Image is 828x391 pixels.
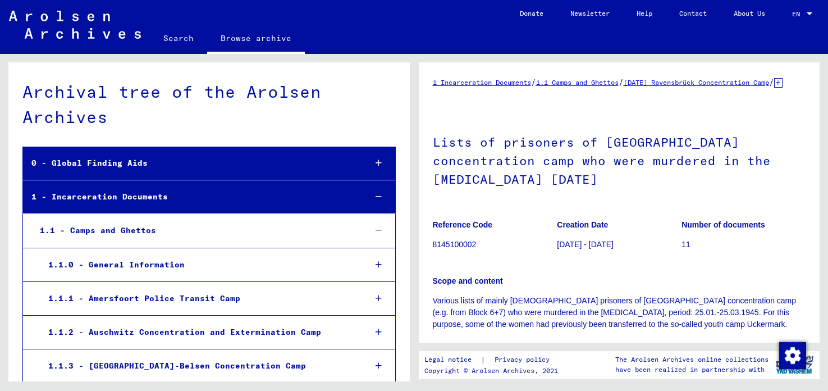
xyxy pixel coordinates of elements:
p: The Arolsen Archives online collections [615,354,768,365]
div: 1.1.0 - General Information [40,254,357,276]
img: yv_logo.png [774,351,816,379]
a: Browse archive [207,25,305,54]
div: 1.1.2 - Auschwitz Concentration and Extermination Camp [40,321,357,343]
img: Arolsen_neg.svg [9,11,141,39]
div: Archival tree of the Arolsen Archives [22,79,396,130]
b: Scope and content [433,276,503,285]
a: Privacy policy [486,354,563,366]
div: 1.1.3 - [GEOGRAPHIC_DATA]-Belsen Concentration Camp [40,355,357,377]
b: Number of documents [681,220,765,229]
span: EN [792,10,804,18]
div: 1.1.1 - Amersfoort Police Transit Camp [40,288,357,310]
a: 1 Incarceration Documents [433,78,531,87]
span: / [769,77,774,87]
p: Various lists of mainly [DEMOGRAPHIC_DATA] prisoners of [GEOGRAPHIC_DATA] concentration camp (e.g... [433,295,806,330]
div: 1.1 - Camps and Ghettos [31,220,357,242]
div: 0 - Global Finding Aids [23,152,357,174]
p: [DATE] - [DATE] [557,239,681,251]
a: [DATE] Ravensbrück Concentration Camp [624,78,769,87]
div: | [424,354,563,366]
div: 1 - Incarceration Documents [23,186,357,208]
a: 1.1 Camps and Ghettos [536,78,619,87]
a: Legal notice [424,354,481,366]
b: Creation Date [557,220,608,229]
p: have been realized in partnership with [615,365,768,375]
p: 8145100002 [433,239,557,251]
b: Reference Code [433,220,493,229]
p: 11 [681,239,806,251]
h1: Lists of prisoners of [GEOGRAPHIC_DATA] concentration camp who were murdered in the [MEDICAL_DATA... [433,116,806,203]
img: Change consent [779,342,806,369]
p: Copyright © Arolsen Archives, 2021 [424,366,563,376]
a: Search [150,25,207,52]
span: / [531,77,536,87]
span: / [619,77,624,87]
